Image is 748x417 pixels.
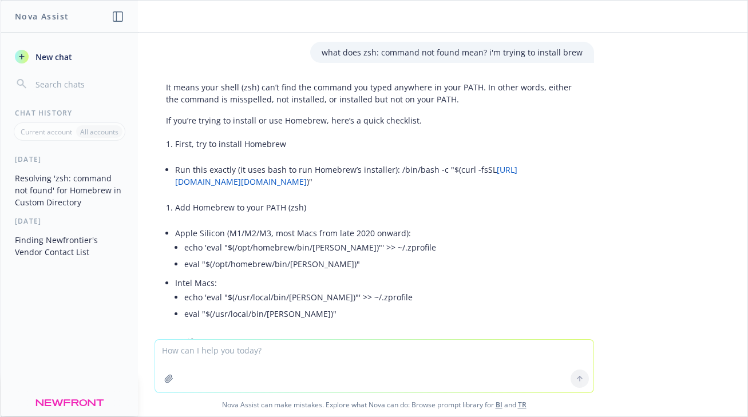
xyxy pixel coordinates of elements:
li: Apple Silicon (M1/M2/M3, most Macs from late 2020 onward): [175,225,583,275]
p: All accounts [80,127,118,137]
p: what does zsh: command not found mean? i'm trying to install brew [322,46,583,58]
span: Nova Assist can make mistakes. Explore what Nova can do: Browse prompt library for and [5,393,743,416]
li: echo 'eval "$(/usr/local/bin/[PERSON_NAME])"' >> ~/.zprofile [184,289,583,305]
input: Search chats [33,76,124,92]
li: Run this exactly (it uses bash to run Homebrew’s installer): /bin/bash -c "$(curl -fsSL )" [175,161,583,190]
div: Chat History [1,108,138,118]
li: First, try to install Homebrew [175,136,583,152]
h1: Nova Assist [15,10,69,22]
button: Resolving 'zsh: command not found' for Homebrew in Custom Directory [10,169,129,212]
li: eval "$(/usr/local/bin/[PERSON_NAME])" [184,305,583,322]
li: eval "$(/opt/homebrew/bin/[PERSON_NAME])" [184,256,583,272]
p: It means your shell (zsh) can’t find the command you typed anywhere in your PATH. In other words,... [166,81,583,105]
div: [DATE] [1,216,138,226]
button: Finding Newfrontier's Vendor Contact List [10,231,129,261]
a: TR [518,400,527,410]
button: New chat [10,46,129,67]
a: BI [496,400,502,410]
li: echo 'eval "$(/opt/homebrew/bin/[PERSON_NAME])"' >> ~/.zprofile [184,239,583,256]
li: Add Homebrew to your PATH (zsh) [175,199,583,216]
div: [DATE] [1,154,138,164]
p: Current account [21,127,72,137]
li: Verify [175,333,583,350]
span: New chat [33,51,72,63]
li: Intel Macs: [175,275,583,324]
p: If you’re trying to install or use Homebrew, here’s a quick checklist. [166,114,583,126]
